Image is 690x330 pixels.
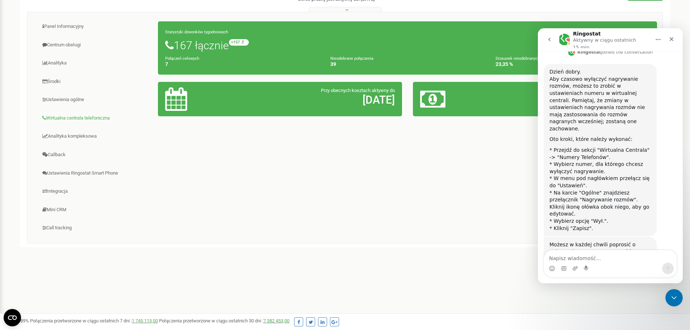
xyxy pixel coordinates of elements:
iframe: Intercom live chat [665,289,683,306]
button: Wyślij wiadomość… [124,234,136,246]
textarea: Napisz wiadomość... [6,222,139,234]
button: Selektor emotek [11,237,17,243]
iframe: Intercom live chat [538,28,683,283]
span: Połączenia przetworzone w ciągu ostatnich 30 dni : [159,318,289,323]
small: Nieodebrane połączenia [330,56,373,61]
small: +157 [229,39,249,46]
a: Środki [33,73,158,91]
h2: 2,84 € [500,94,650,106]
small: Połączeń celowych [165,56,199,61]
a: Ustawienia Ringostat Smart Phone [33,164,158,182]
button: Selektor plików GIF [23,237,29,243]
h4: 23,35 % [495,62,650,67]
button: Załaduj załącznik [34,237,40,243]
h1: 167 łącznie [165,39,650,51]
a: Ustawienia ogólne [33,91,158,109]
a: Mini CRM [33,201,158,219]
div: Możesz w każdej chwili poprosić o połączenie z operatorem. Zwróć uwagę, że czas oczekiwania zależ... [6,209,119,253]
a: Callback [33,146,158,164]
a: Panel Informacyjny [33,18,158,35]
a: Centrum obsługi [33,36,158,54]
a: Wirtualna centrala telefoniczna [33,109,158,127]
span: Przy obecnych kosztach aktywny do [321,88,395,93]
div: Ringostat mówi… [6,209,139,269]
small: Statystyki dzwonków tygodniowych [165,30,228,34]
a: Call tracking [33,219,158,237]
button: Start recording [46,237,52,243]
a: 1 745 115,00 [132,318,158,323]
h4: 7 [165,62,319,67]
button: Open CMP widget [4,309,21,326]
small: Stosunek nieodebranych połączeń [495,56,557,61]
h2: [DATE] [245,94,395,106]
a: Analityka [33,54,158,72]
a: Analityka kompleksowa [33,128,158,145]
h4: 39 [330,62,485,67]
span: Połączenia przetworzone w ciągu ostatnich 7 dni : [30,318,158,323]
a: 7 382 453,00 [263,318,289,323]
div: Możesz w każdej chwili poprosić o połączenie z operatorem. Zwróć uwagę, że czas oczekiwania zależ... [12,213,113,248]
a: Integracja [33,183,158,200]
